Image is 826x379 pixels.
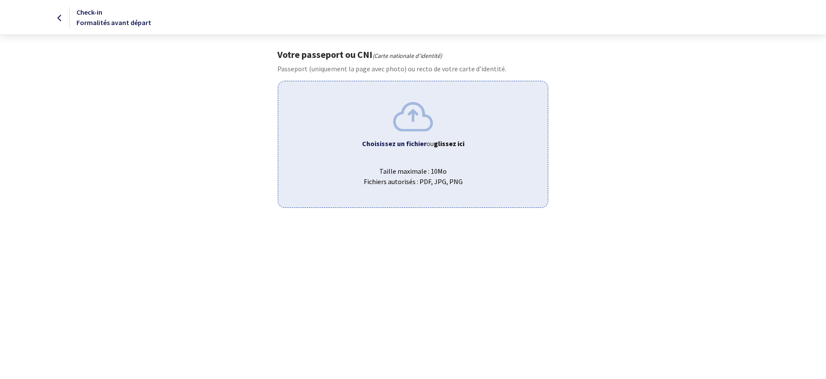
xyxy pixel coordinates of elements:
h1: Votre passeport ou CNI [277,49,548,60]
b: glissez ici [434,139,464,148]
img: upload.png [393,102,433,131]
i: (Carte nationale d'identité) [372,52,442,60]
span: Check-in Formalités avant départ [76,8,151,27]
span: ou [426,139,464,148]
span: Taille maximale : 10Mo Fichiers autorisés : PDF, JPG, PNG [285,159,540,187]
p: Passeport (uniquement la page avec photo) ou recto de votre carte d’identité. [277,64,548,74]
b: Choisissez un fichier [362,139,426,148]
